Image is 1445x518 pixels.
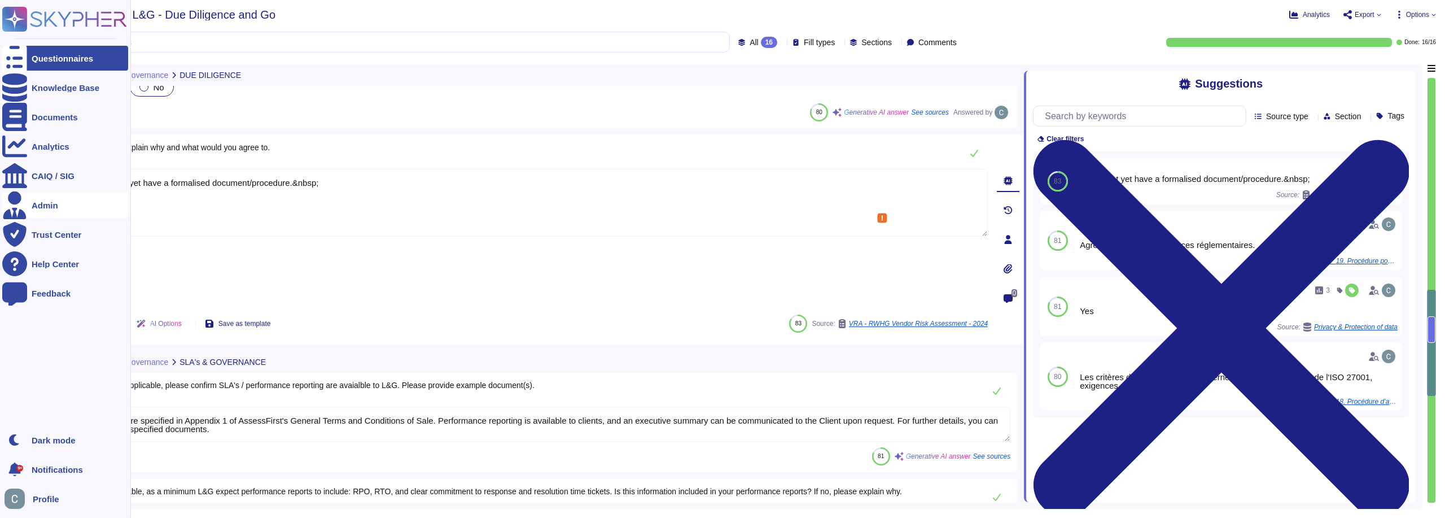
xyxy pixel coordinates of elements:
a: Help Center [2,251,128,276]
img: user [1382,350,1395,363]
span: 80 [1054,373,1061,380]
span: Profile [33,495,59,503]
a: Knowledge Base [2,75,128,100]
span: 0 [1011,289,1018,297]
img: user [1382,217,1395,231]
div: Knowledge Base [32,84,99,92]
div: Feedback [32,289,71,298]
a: Documents [2,105,128,129]
span: Analytics [1303,11,1330,18]
span: AI Options [150,320,182,327]
textarea: We do not yet have a formalised document/procedure.&nbsp; [79,169,988,237]
div: Analytics [32,142,69,151]
div: 16 [761,37,777,48]
span: See sources [973,453,1011,460]
span: 83 [1054,178,1061,185]
span: Fill types [804,38,835,46]
a: Trust Center [2,222,128,247]
a: Feedback [2,281,128,306]
span: 83 [795,320,802,327]
textarea: The SLAs are specified in Appendix 1 of AssessFirst's General Terms and Conditions of Sale. Perfo... [77,407,1010,442]
span: All [750,38,759,46]
span: * If applicable, as a minimum L&G expect performance reports to include: RPO, RTO, and clear comm... [95,487,902,496]
span: Comments [918,38,957,46]
button: user [2,486,33,511]
a: Questionnaires [2,46,128,71]
span: Export [1355,11,1374,18]
span: 80 [816,109,822,115]
input: Search by keywords [1039,106,1246,126]
img: user [995,106,1008,119]
span: VRA - RWHG Vendor Risk Assessment - 2024 [849,320,988,327]
span: DUE DILIGENCE [179,71,241,79]
img: user [1382,284,1395,297]
span: Save as template [218,320,271,327]
span: No [153,82,164,92]
span: Please explain why and what would you agree to. [97,143,270,152]
button: Analytics [1289,10,1330,19]
span: See sources [911,109,949,116]
span: * Where applicable, please confirm SLA's / performance reporting are avaialble to L&G. Please pro... [95,381,535,390]
div: Questionnaires [32,54,93,63]
span: Generative AI answer [906,453,971,460]
a: CAIQ / SIG [2,163,128,188]
span: 81 [878,453,884,459]
div: Trust Center [32,230,81,239]
img: user [5,489,25,509]
span: Options [1406,11,1429,18]
a: Admin [2,193,128,217]
span: Answered by [953,109,992,116]
span: SLA's & GOVERNANCE [179,358,266,366]
div: CAIQ / SIG [32,172,75,180]
span: L&G - Due Diligence and Go [133,9,275,20]
div: 9+ [16,465,23,472]
div: Documents [32,113,78,121]
a: Analytics [2,134,128,159]
button: Save as template [196,312,280,335]
span: Sections [861,38,892,46]
span: 81 [1054,237,1061,244]
span: Generative AI answer [844,109,909,116]
span: Done: [1404,40,1420,45]
span: Source: [812,319,988,328]
input: Search by keywords [45,32,729,52]
span: 81 [1054,303,1061,310]
span: Notifications [32,465,83,474]
div: Help Center [32,260,79,268]
div: Admin [32,201,58,210]
div: Dark mode [32,436,76,445]
span: 16 / 16 [1422,40,1436,45]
